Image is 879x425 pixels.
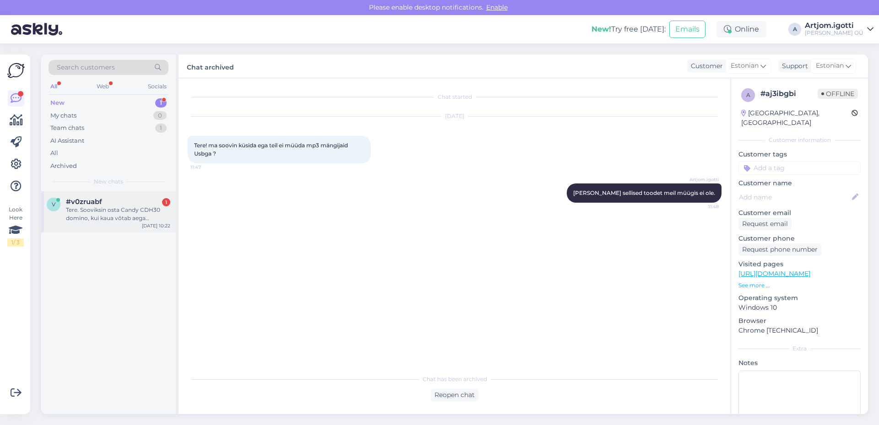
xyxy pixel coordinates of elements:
[7,62,25,79] img: Askly Logo
[142,222,170,229] div: [DATE] 10:22
[162,198,170,206] div: 1
[739,192,850,202] input: Add name
[738,281,861,290] p: See more ...
[188,112,722,120] div: [DATE]
[190,164,225,171] span: 11:47
[738,259,861,269] p: Visited pages
[50,124,84,133] div: Team chats
[738,161,861,175] input: Add a tag
[746,91,750,98] span: a
[818,89,858,99] span: Offline
[805,22,863,29] div: Artjom.igotti
[423,375,487,383] span: Chat has been archived
[738,208,861,218] p: Customer email
[738,344,861,353] div: Extra
[738,303,861,312] p: Windows 10
[483,3,510,11] span: Enable
[684,203,719,210] span: 11:48
[687,61,723,71] div: Customer
[50,149,58,158] div: All
[669,21,705,38] button: Emails
[741,108,852,128] div: [GEOGRAPHIC_DATA], [GEOGRAPHIC_DATA]
[7,205,24,247] div: Look Here
[66,206,170,222] div: Tere. Sooviksin osta Candy CDH30 domino, kui kaua võtab aega kohaletoimetamine.
[738,269,810,278] a: [URL][DOMAIN_NAME]
[50,161,77,171] div: Archived
[591,24,666,35] div: Try free [DATE]:
[805,22,874,37] a: Artjom.igotti[PERSON_NAME] OÜ
[57,63,115,72] span: Search customers
[738,234,861,243] p: Customer phone
[155,124,167,133] div: 1
[50,98,65,108] div: New
[187,60,234,72] label: Chat archived
[49,81,59,92] div: All
[788,23,801,36] div: A
[805,29,863,37] div: [PERSON_NAME] OÜ
[738,150,861,159] p: Customer tags
[738,358,861,368] p: Notes
[188,93,722,101] div: Chat started
[573,189,715,196] span: [PERSON_NAME] sellised toodet meil müügis ei ole.
[153,111,167,120] div: 0
[778,61,808,71] div: Support
[95,81,111,92] div: Web
[146,81,168,92] div: Socials
[7,238,24,247] div: 1 / 3
[66,198,102,206] span: #v0zruabf
[738,293,861,303] p: Operating system
[738,218,792,230] div: Request email
[738,243,821,256] div: Request phone number
[155,98,167,108] div: 1
[738,316,861,326] p: Browser
[194,142,349,157] span: Tere! ma soovin küsida ega teil ei müüda mp3 mängijaid Usbga ?
[738,178,861,188] p: Customer name
[50,111,76,120] div: My chats
[738,136,861,144] div: Customer information
[50,136,84,145] div: AI Assistant
[816,61,844,71] span: Estonian
[94,178,123,186] span: New chats
[431,389,478,401] div: Reopen chat
[731,61,759,71] span: Estonian
[716,21,766,38] div: Online
[684,176,719,183] span: Artjom.igotti
[591,25,611,33] b: New!
[52,201,55,208] span: v
[738,326,861,335] p: Chrome [TECHNICAL_ID]
[760,88,818,99] div: # aj3ibgbi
